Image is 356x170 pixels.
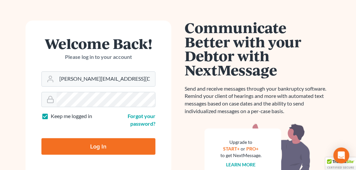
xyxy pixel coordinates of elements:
p: Send and receive messages through your bankruptcy software. Remind your client of hearings and mo... [185,85,330,115]
input: Log In [41,138,155,155]
input: Email Address [57,72,155,86]
span: or [241,146,246,151]
label: Keep me logged in [51,112,92,120]
a: START+ [223,146,240,151]
h1: Communicate Better with your Debtor with NextMessage [185,21,330,77]
div: Upgrade to [220,139,262,146]
div: Open Intercom Messenger [333,148,349,163]
a: PRO+ [247,146,259,151]
a: Learn more [226,162,256,167]
p: Please log in to your account [41,53,155,61]
div: to get NextMessage. [220,152,262,159]
a: Forgot your password? [128,113,155,127]
div: TrustedSite Certified [326,157,356,170]
h1: Welcome Back! [41,36,155,51]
